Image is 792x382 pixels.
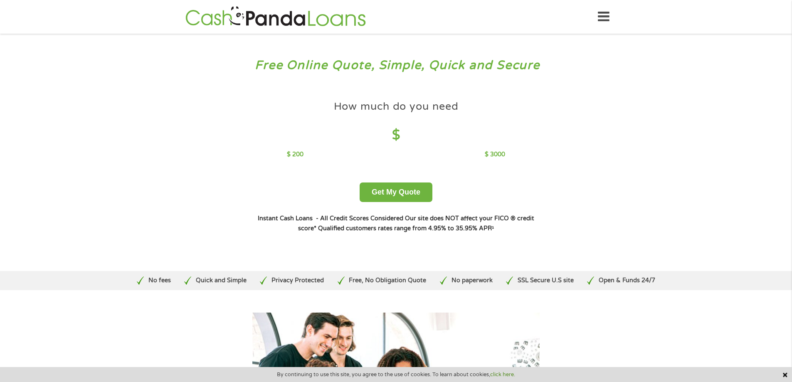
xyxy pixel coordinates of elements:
strong: Qualified customers rates range from 4.95% to 35.95% APR¹ [318,225,494,232]
p: Free, No Obligation Quote [349,276,426,285]
button: Get My Quote [360,182,432,202]
strong: Instant Cash Loans - All Credit Scores Considered [258,215,403,222]
p: Privacy Protected [271,276,324,285]
p: No fees [148,276,171,285]
p: No paperwork [452,276,493,285]
p: Open & Funds 24/7 [599,276,655,285]
h4: How much do you need [334,100,459,113]
p: $ 200 [287,150,303,159]
p: Quick and Simple [196,276,247,285]
strong: Our site does NOT affect your FICO ® credit score* [298,215,534,232]
img: GetLoanNow Logo [183,5,368,29]
span: By continuing to use this site, you agree to the use of cookies. To learn about cookies, [277,372,515,377]
p: SSL Secure U.S site [518,276,574,285]
h4: $ [287,127,505,144]
a: click here. [490,371,515,378]
h3: Free Online Quote, Simple, Quick and Secure [24,58,768,73]
p: $ 3000 [485,150,505,159]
